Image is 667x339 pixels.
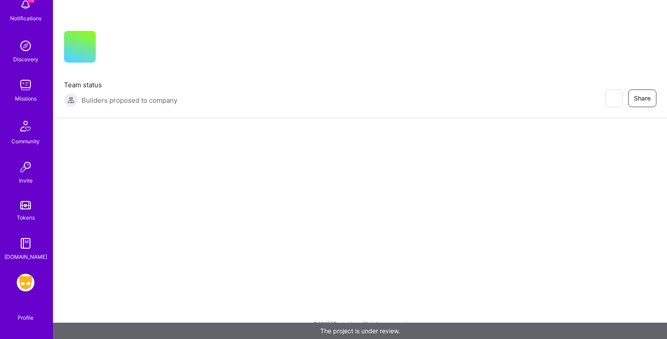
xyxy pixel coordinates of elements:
[17,213,35,222] div: Tokens
[18,313,34,321] div: Profile
[15,94,37,103] div: Missions
[10,14,41,23] div: Notifications
[17,76,34,94] img: teamwork
[19,176,33,185] div: Invite
[64,93,78,107] img: Builders proposed to company
[628,89,656,107] button: Share
[17,158,34,176] img: Invite
[610,95,617,102] i: icon EyeClosed
[15,304,37,321] a: Profile
[64,80,177,89] span: Team status
[11,137,40,146] div: Community
[15,115,36,137] img: Community
[20,201,31,209] img: tokens
[17,274,34,291] img: Grindr: Data + FE + CyberSecurity + QA
[15,274,37,291] a: Grindr: Data + FE + CyberSecurity + QA
[53,323,667,339] div: The project is under review.
[82,96,177,105] span: Builders proposed to company
[4,252,47,261] div: [DOMAIN_NAME]
[17,37,34,55] img: discovery
[13,55,38,64] div: Discovery
[634,94,651,103] span: Share
[106,45,113,52] i: icon CompanyGray
[17,235,34,252] img: guide book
